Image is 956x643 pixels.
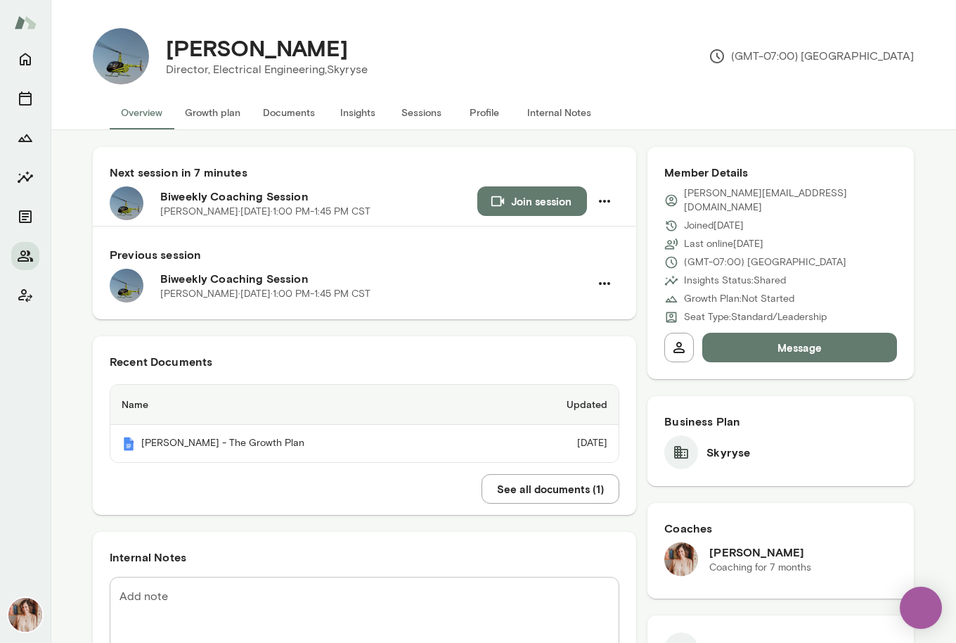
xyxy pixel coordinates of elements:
p: Last online [DATE] [684,237,763,251]
button: Client app [11,281,39,310]
p: Insights Status: Shared [684,274,786,288]
h4: [PERSON_NAME] [166,34,348,61]
h6: Recent Documents [110,353,619,370]
h6: Skyryse [706,444,750,461]
p: (GMT-07:00) [GEOGRAPHIC_DATA] [684,255,846,269]
h6: Previous session [110,246,619,263]
h6: Next session in 7 minutes [110,164,619,181]
button: Insights [326,96,389,129]
h6: Internal Notes [110,549,619,566]
h6: Coaches [664,520,897,537]
img: Chris Ginzton [93,28,149,84]
button: See all documents (1) [482,474,619,504]
h6: [PERSON_NAME] [709,544,811,561]
p: Joined [DATE] [684,219,744,233]
p: Coaching for 7 months [709,561,811,575]
img: Mento [14,9,37,36]
button: Growth Plan [11,124,39,152]
button: Profile [453,96,516,129]
th: Updated [499,385,619,425]
button: Internal Notes [516,96,602,129]
button: Sessions [389,96,453,129]
button: Documents [11,203,39,231]
p: (GMT-07:00) [GEOGRAPHIC_DATA] [709,48,914,65]
p: [PERSON_NAME][EMAIL_ADDRESS][DOMAIN_NAME] [684,186,897,215]
h6: Biweekly Coaching Session [160,188,477,205]
h6: Member Details [664,164,897,181]
p: [PERSON_NAME] · [DATE] · 1:00 PM-1:45 PM CST [160,205,370,219]
th: Name [110,385,499,425]
td: [DATE] [499,425,619,462]
img: Nancy Alsip [8,598,42,632]
th: [PERSON_NAME] - The Growth Plan [110,425,499,462]
p: [PERSON_NAME] · [DATE] · 1:00 PM-1:45 PM CST [160,287,370,301]
h6: Business Plan [664,413,897,430]
p: Director, Electrical Engineering, Skyryse [166,61,368,78]
img: Nancy Alsip [664,542,698,576]
button: Members [11,242,39,270]
img: Mento [122,437,136,451]
button: Documents [252,96,326,129]
button: Overview [110,96,174,129]
p: Seat Type: Standard/Leadership [684,310,827,324]
button: Join session [477,186,587,216]
p: Growth Plan: Not Started [684,292,794,306]
button: Home [11,45,39,73]
h6: Biweekly Coaching Session [160,270,590,287]
button: Insights [11,163,39,191]
button: Growth plan [174,96,252,129]
button: Message [702,333,897,362]
button: Sessions [11,84,39,113]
